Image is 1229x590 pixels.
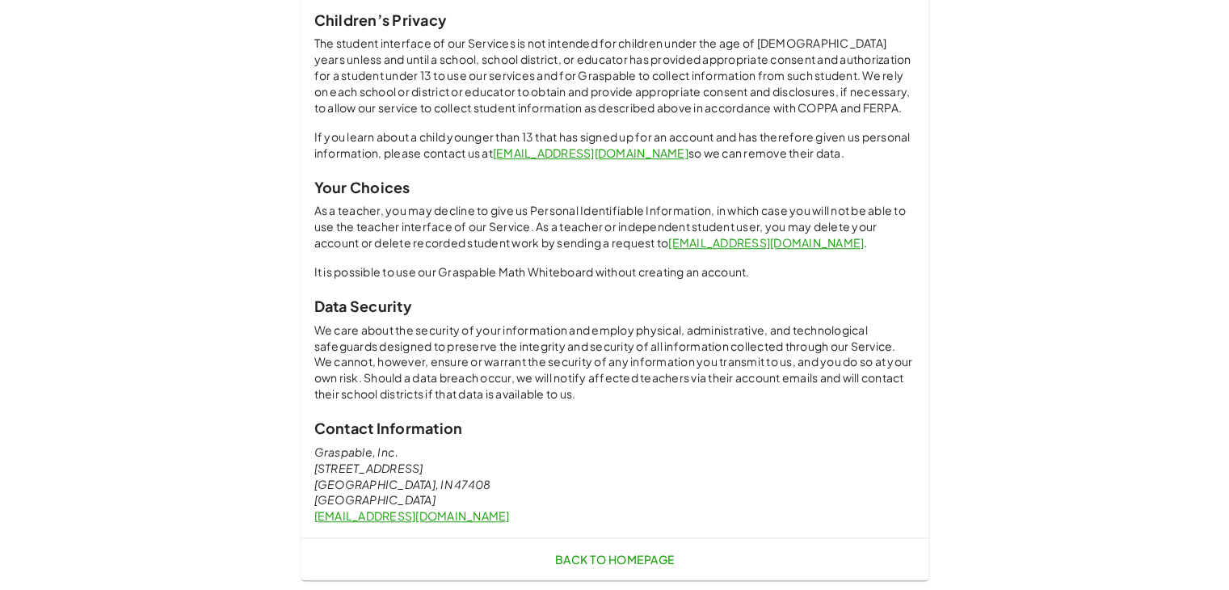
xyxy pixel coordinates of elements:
[314,11,915,29] h3: Children’s Privacy
[314,129,915,162] p: If you learn about a child younger than 13 that has signed up for an account and has therefore gi...
[314,203,915,251] p: As a teacher, you may decline to give us Personal Identifiable Information, in which case you wil...
[314,178,915,196] h3: Your Choices
[314,297,915,315] h3: Data Security
[554,552,674,567] span: Back to Homepage
[314,445,915,509] address: Graspable, Inc. [STREET_ADDRESS] [GEOGRAPHIC_DATA], IN 47408 [GEOGRAPHIC_DATA]
[668,235,864,250] a: [EMAIL_ADDRESS][DOMAIN_NAME]
[493,145,688,160] a: [EMAIL_ADDRESS][DOMAIN_NAME]
[314,508,510,523] a: [EMAIL_ADDRESS][DOMAIN_NAME]
[548,545,680,574] a: Back to Homepage
[314,419,915,437] h3: Contact Information
[314,36,915,116] p: The student interface of our Services is not intended for children under the age of [DEMOGRAPHIC_...
[314,322,915,403] p: We care about the security of your information and employ physical, administrative, and technolog...
[314,264,915,280] p: It is possible to use our Graspable Math Whiteboard without creating an account.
